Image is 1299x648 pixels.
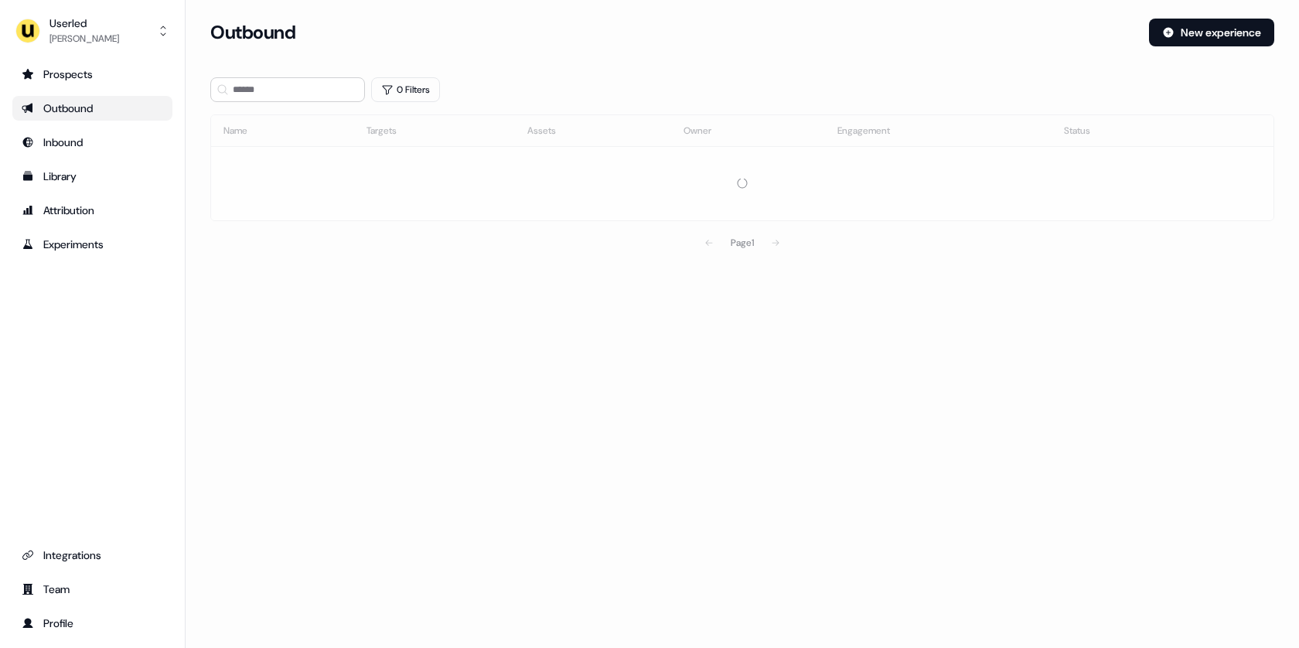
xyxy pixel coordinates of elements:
div: Integrations [22,547,163,563]
div: Library [22,169,163,184]
a: Go to outbound experience [12,96,172,121]
a: Go to prospects [12,62,172,87]
div: [PERSON_NAME] [49,31,119,46]
button: New experience [1149,19,1274,46]
div: Outbound [22,101,163,116]
div: Profile [22,616,163,631]
a: Go to integrations [12,543,172,568]
a: Go to Inbound [12,130,172,155]
a: Go to team [12,577,172,602]
a: Go to experiments [12,232,172,257]
div: Prospects [22,67,163,82]
a: Go to templates [12,164,172,189]
div: Team [22,581,163,597]
button: 0 Filters [371,77,440,102]
div: Inbound [22,135,163,150]
a: Go to profile [12,611,172,636]
div: Experiments [22,237,163,252]
div: Attribution [22,203,163,218]
a: Go to attribution [12,198,172,223]
button: Userled[PERSON_NAME] [12,12,172,49]
h3: Outbound [210,21,295,44]
div: Userled [49,15,119,31]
